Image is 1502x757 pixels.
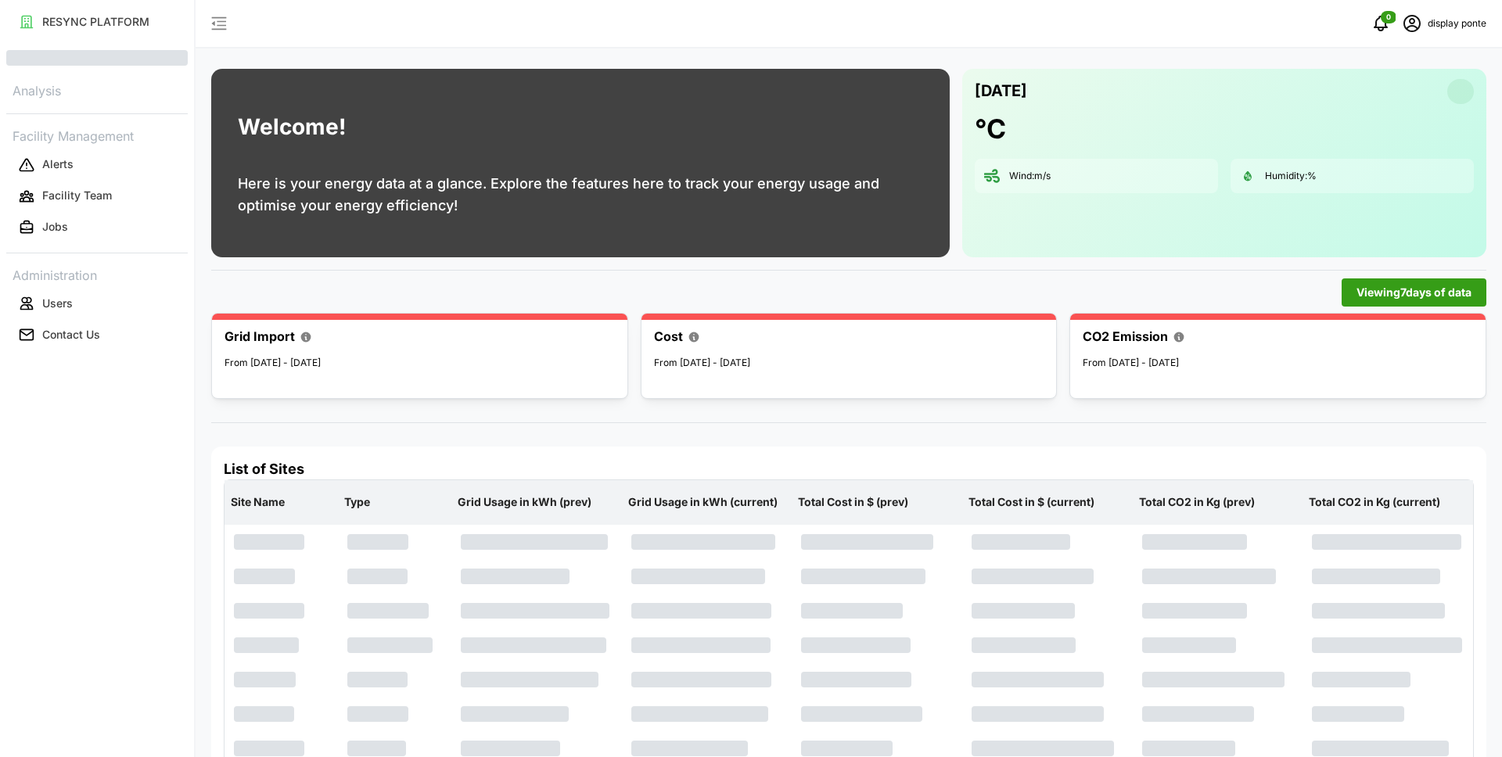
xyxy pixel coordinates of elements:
[6,151,188,179] button: Alerts
[6,124,188,146] p: Facility Management
[6,319,188,350] a: Contact Us
[42,296,73,311] p: Users
[42,327,100,343] p: Contact Us
[1356,279,1471,306] span: Viewing 7 days of data
[1396,8,1428,39] button: schedule
[224,459,1474,479] h4: List of Sites
[6,263,188,285] p: Administration
[42,188,112,203] p: Facility Team
[6,182,188,210] button: Facility Team
[625,482,789,522] p: Grid Usage in kWh (current)
[1265,170,1317,183] p: Humidity: %
[228,482,335,522] p: Site Name
[965,482,1130,522] p: Total Cost in $ (current)
[6,149,188,181] a: Alerts
[6,213,188,242] button: Jobs
[795,482,959,522] p: Total Cost in $ (prev)
[42,219,68,235] p: Jobs
[42,14,149,30] p: RESYNC PLATFORM
[42,156,74,172] p: Alerts
[6,6,188,38] a: RESYNC PLATFORM
[1386,12,1391,23] span: 0
[6,288,188,319] a: Users
[654,327,683,346] p: Cost
[6,212,188,243] a: Jobs
[654,356,1044,371] p: From [DATE] - [DATE]
[6,321,188,349] button: Contact Us
[238,110,346,144] h1: Welcome!
[1342,278,1486,307] button: Viewing7days of data
[1306,482,1470,522] p: Total CO2 in Kg (current)
[238,173,923,217] p: Here is your energy data at a glance. Explore the features here to track your energy usage and op...
[1083,356,1473,371] p: From [DATE] - [DATE]
[975,112,1006,146] h1: °C
[6,289,188,318] button: Users
[1083,327,1168,346] p: CO2 Emission
[1009,170,1051,183] p: Wind: m/s
[1136,482,1300,522] p: Total CO2 in Kg (prev)
[6,181,188,212] a: Facility Team
[1428,16,1486,31] p: display ponte
[225,327,295,346] p: Grid Import
[341,482,448,522] p: Type
[1365,8,1396,39] button: notifications
[455,482,619,522] p: Grid Usage in kWh (prev)
[225,356,615,371] p: From [DATE] - [DATE]
[6,78,188,101] p: Analysis
[975,78,1027,104] p: [DATE]
[6,8,188,36] button: RESYNC PLATFORM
